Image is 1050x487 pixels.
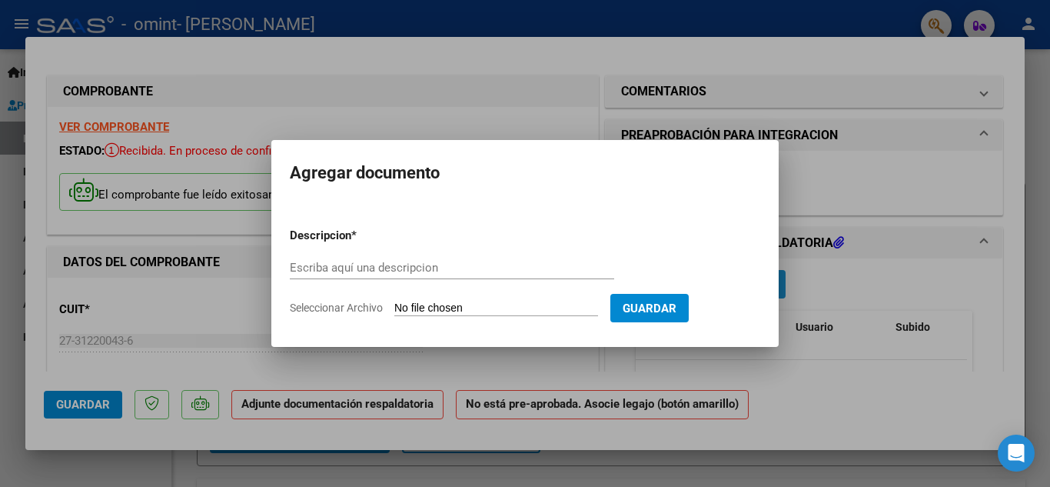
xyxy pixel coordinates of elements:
span: Guardar [623,302,676,315]
p: Descripcion [290,227,431,245]
span: Seleccionar Archivo [290,302,383,314]
button: Guardar [610,294,689,322]
div: Open Intercom Messenger [998,435,1035,472]
h2: Agregar documento [290,158,760,188]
